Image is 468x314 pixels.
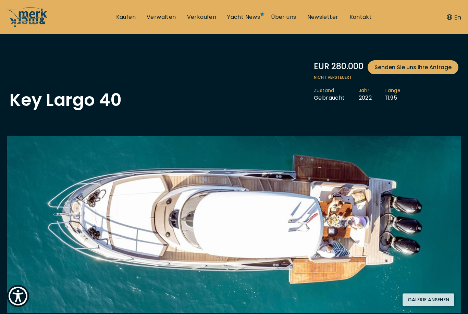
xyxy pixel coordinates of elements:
span: Zustand [314,87,345,94]
li: 2022 [359,87,386,102]
img: Merk&Merk [7,136,461,313]
button: Show Accessibility Preferences [7,285,29,307]
a: Verwalten [147,13,176,21]
a: Yacht News [227,13,260,21]
li: 11.95 [385,87,414,102]
a: Kontakt [349,13,372,21]
a: Über uns [271,13,296,21]
div: EUR 280.000 [314,60,458,74]
span: Senden Sie uns Ihre Anfrage [374,63,452,72]
li: Gebraucht [314,87,359,102]
span: Länge [385,87,401,94]
a: Kaufen [116,13,136,21]
a: Senden Sie uns Ihre Anfrage [368,60,458,74]
span: Nicht versteuert [314,74,458,80]
button: Galerie ansehen [403,293,454,306]
span: Jahr [359,87,372,94]
button: En [447,13,461,22]
a: Verkaufen [187,13,217,21]
a: Newsletter [307,13,338,21]
h1: Key Largo 40 [10,91,122,109]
